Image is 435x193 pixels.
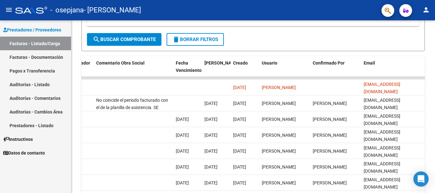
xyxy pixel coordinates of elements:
[233,60,248,65] span: Creado
[364,129,400,142] span: [EMAIL_ADDRESS][DOMAIN_NAME]
[262,117,296,122] span: [PERSON_NAME]
[96,98,168,117] span: No coincide el periodo facturado con el de la planilla de asistencia. SE DEBITA
[176,148,189,154] span: [DATE]
[233,164,246,169] span: [DATE]
[167,33,224,46] button: Borrar Filtros
[262,180,296,185] span: [PERSON_NAME]
[310,56,361,84] datatable-header-cell: Confirmado Por
[233,117,246,122] span: [DATE]
[204,180,217,185] span: [DATE]
[262,133,296,138] span: [PERSON_NAME]
[93,37,156,42] span: Buscar Comprobante
[50,3,84,17] span: - osepjana
[262,148,296,154] span: [PERSON_NAME]
[313,164,347,169] span: [PERSON_NAME]
[204,164,217,169] span: [DATE]
[172,36,180,43] mat-icon: delete
[5,6,13,14] mat-icon: menu
[233,101,246,106] span: [DATE]
[233,180,246,185] span: [DATE]
[313,133,347,138] span: [PERSON_NAME]
[364,82,400,94] span: [EMAIL_ADDRESS][DOMAIN_NAME]
[176,60,202,73] span: Fecha Vencimiento
[3,149,45,156] span: Datos de contacto
[364,114,400,126] span: [EMAIL_ADDRESS][DOMAIN_NAME]
[3,136,33,143] span: Instructivos
[231,56,259,84] datatable-header-cell: Creado
[313,148,347,154] span: [PERSON_NAME]
[364,161,400,174] span: [EMAIL_ADDRESS][DOMAIN_NAME]
[262,101,296,106] span: [PERSON_NAME]
[262,164,296,169] span: [PERSON_NAME]
[313,60,345,65] span: Confirmado Por
[413,171,429,187] div: Open Intercom Messenger
[204,133,217,138] span: [DATE]
[176,164,189,169] span: [DATE]
[173,56,202,84] datatable-header-cell: Fecha Vencimiento
[204,148,217,154] span: [DATE]
[233,148,246,154] span: [DATE]
[313,117,347,122] span: [PERSON_NAME]
[204,60,239,65] span: [PERSON_NAME]
[313,101,347,106] span: [PERSON_NAME]
[361,56,425,84] datatable-header-cell: Email
[84,3,141,17] span: - [PERSON_NAME]
[172,37,218,42] span: Borrar Filtros
[93,36,100,43] mat-icon: search
[176,180,189,185] span: [DATE]
[3,26,61,33] span: Prestadores / Proveedores
[364,177,400,190] span: [EMAIL_ADDRESS][DOMAIN_NAME]
[364,60,375,65] span: Email
[204,117,217,122] span: [DATE]
[96,60,145,65] span: Comentario Obra Social
[87,33,161,46] button: Buscar Comprobante
[204,101,217,106] span: [DATE]
[364,98,400,110] span: [EMAIL_ADDRESS][DOMAIN_NAME]
[202,56,231,84] datatable-header-cell: Fecha Confimado
[422,6,430,14] mat-icon: person
[313,180,347,185] span: [PERSON_NAME]
[262,85,296,90] span: [PERSON_NAME]
[176,133,189,138] span: [DATE]
[259,56,310,84] datatable-header-cell: Usuario
[262,60,277,65] span: Usuario
[233,85,246,90] span: [DATE]
[94,56,173,84] datatable-header-cell: Comentario Obra Social
[364,145,400,158] span: [EMAIL_ADDRESS][DOMAIN_NAME]
[233,133,246,138] span: [DATE]
[176,117,189,122] span: [DATE]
